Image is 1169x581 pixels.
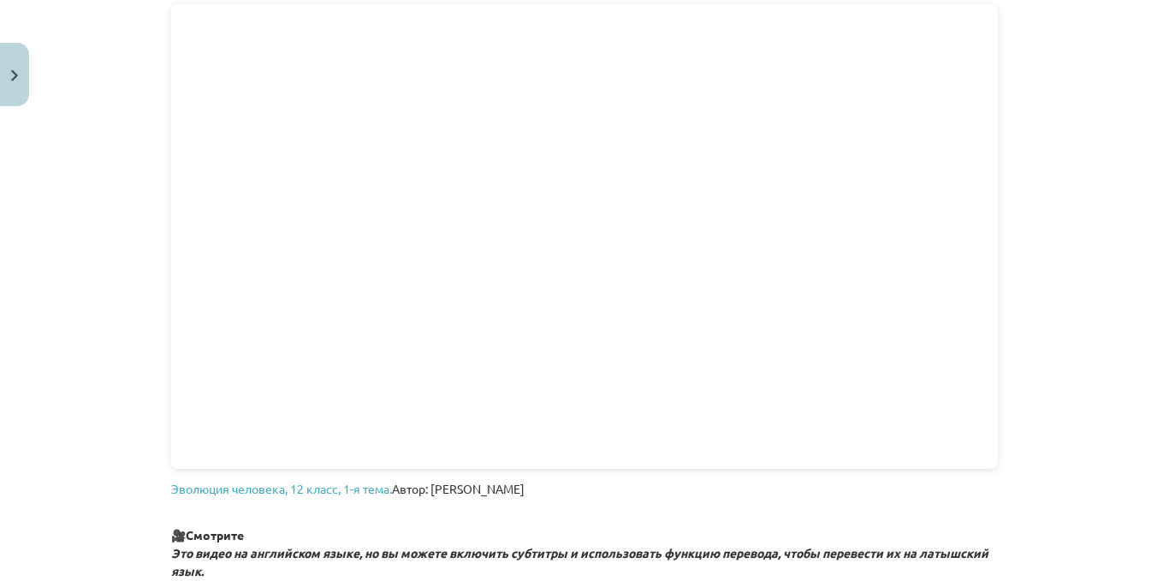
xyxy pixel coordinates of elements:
font: Это видео на английском языке, но вы можете включить субтитры и использовать функцию перевода, чт... [171,545,988,578]
font: Смотрите [186,527,244,542]
a: Эволюция человека, 12 класс, 1-я тема. [171,481,392,496]
font: 🎥 [171,527,186,542]
font: Автор: [PERSON_NAME] [392,481,525,496]
img: icon-close-lesson-0947bae3869378f0d4975bcd49f059093ad1ed9edebbc8119c70593378902aed.svg [11,70,18,81]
